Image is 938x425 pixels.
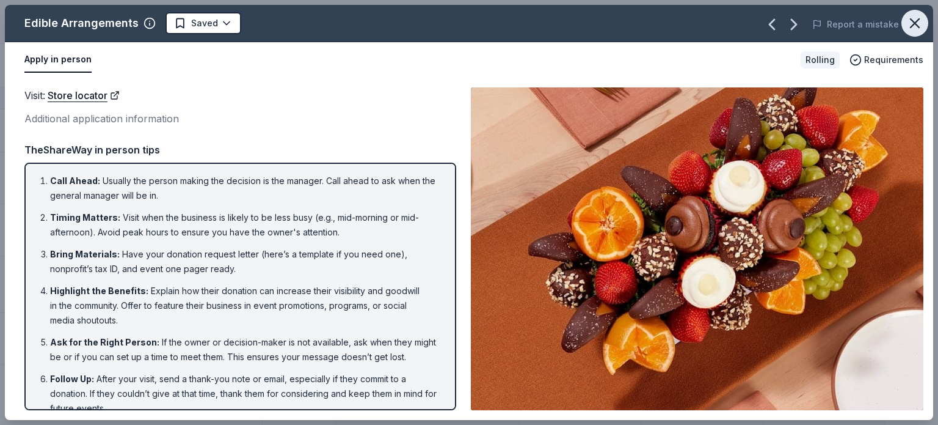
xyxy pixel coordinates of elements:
[50,284,438,328] li: Explain how their donation can increase their visibility and goodwill in the community. Offer to ...
[50,212,120,223] span: Timing Matters :
[471,87,923,410] img: Image for Edible Arrangements
[864,53,923,67] span: Requirements
[165,12,241,34] button: Saved
[50,176,100,186] span: Call Ahead :
[50,247,438,276] li: Have your donation request letter (here’s a template if you need one), nonprofit’s tax ID, and ev...
[24,47,92,73] button: Apply in person
[50,337,159,347] span: Ask for the Right Person :
[191,16,218,31] span: Saved
[24,13,139,33] div: Edible Arrangements
[849,53,923,67] button: Requirements
[24,111,456,127] div: Additional application information
[50,249,120,259] span: Bring Materials :
[50,286,148,296] span: Highlight the Benefits :
[48,87,120,103] a: Store locator
[50,174,438,203] li: Usually the person making the decision is the manager. Call ahead to ask when the general manager...
[801,51,840,68] div: Rolling
[24,87,456,103] div: Visit :
[50,335,438,364] li: If the owner or decision-maker is not available, ask when they might be or if you can set up a ti...
[50,210,438,240] li: Visit when the business is likely to be less busy (e.g., mid-morning or mid-afternoon). Avoid pea...
[50,372,438,416] li: After your visit, send a thank-you note or email, especially if they commit to a donation. If the...
[24,142,456,158] div: TheShareWay in person tips
[812,17,899,32] button: Report a mistake
[50,374,94,384] span: Follow Up :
